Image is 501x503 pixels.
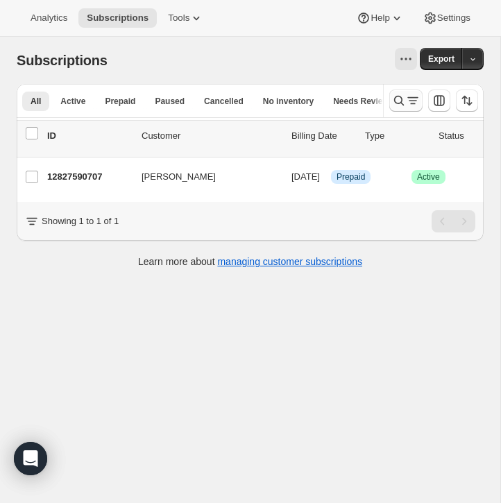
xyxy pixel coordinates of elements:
[133,166,272,188] button: [PERSON_NAME]
[217,256,362,267] a: managing customer subscriptions
[105,96,135,107] span: Prepaid
[168,12,189,24] span: Tools
[437,12,470,24] span: Settings
[204,96,244,107] span: Cancelled
[31,12,67,24] span: Analytics
[291,171,320,182] span: [DATE]
[31,96,41,107] span: All
[160,8,212,28] button: Tools
[371,12,389,24] span: Help
[17,53,108,68] span: Subscriptions
[428,89,450,112] button: Customize table column order and visibility
[155,96,185,107] span: Paused
[42,214,119,228] p: Showing 1 to 1 of 1
[263,96,314,107] span: No inventory
[428,53,455,65] span: Export
[417,171,440,182] span: Active
[432,210,475,232] nav: Pagination
[142,129,280,143] p: Customer
[337,171,365,182] span: Prepaid
[456,89,478,112] button: Sort the results
[60,96,85,107] span: Active
[22,8,76,28] button: Analytics
[439,129,501,143] p: Status
[291,129,354,143] p: Billing Date
[87,12,148,24] span: Subscriptions
[142,170,216,184] span: [PERSON_NAME]
[14,442,47,475] div: Open Intercom Messenger
[348,8,411,28] button: Help
[415,8,479,28] button: Settings
[333,96,389,107] span: Needs Review
[389,89,423,112] button: Search and filter results
[420,48,463,70] button: Export
[138,255,362,268] p: Learn more about
[78,8,157,28] button: Subscriptions
[365,129,427,143] div: Type
[47,170,130,184] p: 12827590707
[395,48,417,70] button: View actions for Subscriptions
[47,129,130,143] p: ID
